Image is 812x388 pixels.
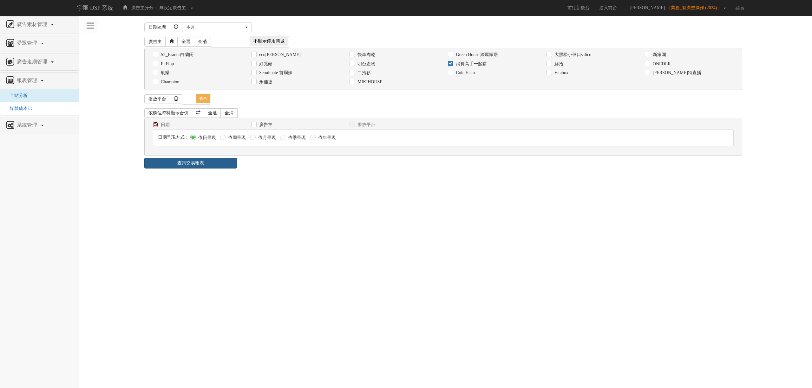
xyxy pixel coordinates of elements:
span: 受眾管理 [15,40,40,46]
label: MIKIHOUSE [356,79,383,85]
a: 全選 [204,108,221,118]
label: FitFlop [159,61,174,67]
div: 本月 [186,24,244,30]
label: 快車肉乾 [356,52,375,58]
label: S2_Brands白蘭氏 [159,52,193,58]
label: 二拾衫 [356,70,371,76]
span: 無設定廣告主 [159,5,186,10]
label: 消費高手一起購 [454,61,487,67]
span: 不顯示停用商城 [250,36,288,46]
label: 日期 [159,122,170,128]
label: Green House 綠屋家居 [454,52,498,58]
label: ONEDER [651,61,671,67]
label: 播放平台 [356,122,375,128]
span: 廣告主身分： [131,5,158,10]
label: Vitabox [553,70,568,76]
label: 好兆頭 [258,61,272,67]
a: 廣告素材管理 [5,20,74,30]
label: 永佳捷 [258,79,272,85]
span: 報表管理 [15,78,40,83]
a: 全選 [177,37,194,47]
label: 依月呈現 [257,135,276,141]
span: 系統管理 [15,122,40,128]
a: 受眾管理 [5,38,74,48]
a: 全消 [194,37,211,47]
label: 依季呈現 [286,135,306,141]
label: 依周呈現 [226,135,246,141]
button: 本月 [182,22,252,32]
label: 依日呈現 [197,135,216,141]
span: 廣告素材管理 [15,22,50,27]
span: 收合 [196,94,210,103]
a: 查詢交易報表 [144,158,237,169]
span: [PERSON_NAME] [626,5,668,10]
a: 媒體成本比 [5,106,32,111]
label: 依年呈現 [317,135,336,141]
a: 系統管理 [5,120,74,130]
label: 明台產物 [356,61,375,67]
label: 鮮拾 [553,61,563,67]
label: 新家園 [651,52,666,58]
label: 廣告主 [258,122,272,128]
span: [業務_有廣告操作 (2024)] [669,5,722,10]
label: [PERSON_NAME]特直播 [651,70,701,76]
label: eco[PERSON_NAME] [258,52,301,58]
a: 廣告走期管理 [5,57,74,67]
a: 全站分析 [5,93,28,98]
a: 全消 [220,108,238,118]
label: 刷樂 [159,70,170,76]
label: Champion [159,79,179,85]
label: Cole Haan [454,70,475,76]
span: 日期呈現方式： [158,135,189,140]
span: 廣告走期管理 [15,59,50,64]
label: 大黑松小倆口salico [553,52,592,58]
label: Seoulmate 首爾妹 [258,70,292,76]
a: 報表管理 [5,76,74,86]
